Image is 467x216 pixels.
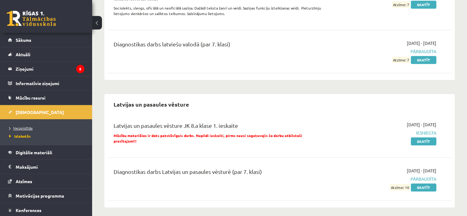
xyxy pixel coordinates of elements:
[411,56,436,64] a: Skatīt
[16,179,32,184] span: Atzīmes
[16,207,41,213] span: Konferences
[114,167,326,179] div: Diagnostikas darbs Latvijas un pasaules vēsturē (par 7. klasi)
[9,125,86,131] a: Neizpildītās
[411,137,436,145] a: Skatīt
[8,160,84,174] a: Maksājumi
[8,189,84,203] a: Motivācijas programma
[335,176,436,182] span: Pārbaudīta
[8,105,84,119] a: [DEMOGRAPHIC_DATA]
[335,48,436,55] span: Pārbaudīta
[8,47,84,61] a: Aktuāli
[9,134,31,139] span: Izlabotās
[411,1,436,9] a: Skatīt
[9,126,33,131] span: Neizpildītās
[392,57,410,63] span: Atzīme: 7
[8,33,84,47] a: Sākums
[114,5,326,16] p: Sociolekts, slengs, oficiālā un neoficiālā saziņa. Dažādi teksta žanri un veidi. Saziņas funkciju...
[114,121,326,133] div: Latvijas un pasaules vēsture JK 8.a klase 1. ieskaite
[8,145,84,159] a: Digitālie materiāli
[8,62,84,76] a: Ziņojumi5
[9,133,86,139] a: Izlabotās
[390,184,410,190] span: Atzīme: 10
[16,95,45,100] span: Mācību resursi
[114,40,326,51] div: Diagnostikas darbs latviešu valodā (par 7. klasi)
[8,174,84,188] a: Atzīmes
[16,150,52,155] span: Digitālie materiāli
[107,97,195,112] h2: Latvijas un pasaules vēsture
[411,183,436,191] a: Skatīt
[407,167,436,174] span: [DATE] - [DATE]
[8,91,84,105] a: Mācību resursi
[335,130,436,136] span: Iesniegta
[8,76,84,90] a: Informatīvie ziņojumi
[16,37,31,43] span: Sākums
[16,160,84,174] legend: Maksājumi
[16,76,84,90] legend: Informatīvie ziņojumi
[76,65,84,73] i: 5
[7,11,56,26] a: Rīgas 1. Tālmācības vidusskola
[16,52,30,57] span: Aktuāli
[16,62,84,76] legend: Ziņojumi
[407,40,436,46] span: [DATE] - [DATE]
[407,121,436,128] span: [DATE] - [DATE]
[16,193,64,198] span: Motivācijas programma
[114,133,302,143] span: Mācību materiālos ir dots patstāvīgais darbs. Nepildi ieskaiti, pirms neesi sagatavojis šo darbu ...
[16,109,64,115] span: [DEMOGRAPHIC_DATA]
[392,1,410,8] span: Atzīme: 7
